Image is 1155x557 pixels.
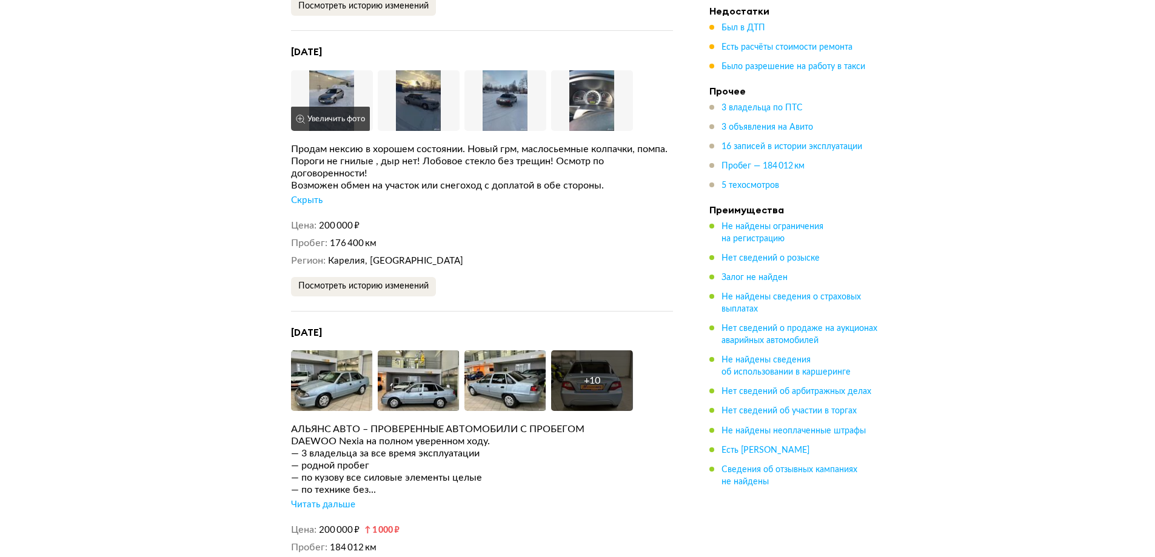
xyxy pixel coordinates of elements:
[291,459,673,472] div: — родной пробег
[291,143,673,179] div: Продам нексию в хорошем состоянии. Новый грм, маслосьемные колпачки, помпа. Пороги не гнилые , ды...
[721,324,877,345] span: Нет сведений о продаже на аукционах аварийных автомобилей
[330,239,377,248] span: 176 400 км
[709,204,879,216] h4: Преимущества
[291,447,673,459] div: — 3 владельца за все время эксплуатации
[298,2,429,10] span: Посмотреть историю изменений
[291,472,673,484] div: — по кузову все силовые элементы целые
[291,277,436,296] button: Посмотреть историю изменений
[721,43,852,52] span: Есть расчёты стоимости ремонта
[364,526,400,535] small: 1 000 ₽
[330,543,377,552] span: 184 012 км
[319,221,360,230] span: 200 000 ₽
[328,256,463,265] span: Карелия, [GEOGRAPHIC_DATA]
[291,70,373,131] img: Car Photo
[721,445,809,454] span: Есть [PERSON_NAME]
[721,24,765,32] span: Был в ДТП
[721,104,803,112] span: 3 владельца по ПТС
[721,254,820,262] span: Нет сведений о розыске
[291,484,673,496] div: — по технике без...
[464,350,546,411] img: Car Photo
[721,273,788,282] span: Залог не найден
[721,426,866,435] span: Не найдены неоплаченные штрафы
[291,541,327,554] dt: Пробег
[721,181,779,190] span: 5 техосмотров
[298,282,429,290] span: Посмотреть историю изменений
[291,499,355,511] div: Читать дальше
[291,179,673,192] div: Возможен обмен на участок или снегоход с доплатой в обе стороны.
[291,237,327,250] dt: Пробег
[378,70,460,131] img: Car Photo
[709,85,879,97] h4: Прочее
[378,350,460,411] img: Car Photo
[721,387,871,396] span: Нет сведений об арбитражных делах
[291,107,370,131] button: Увеличить фото
[584,375,600,387] div: + 10
[464,70,546,131] img: Car Photo
[721,465,857,485] span: Сведения об отзывных кампаниях не найдены
[291,45,673,58] h4: [DATE]
[291,435,673,447] div: DAEWOO Nexia на полном уверенном ходу.
[721,222,823,243] span: Не найдены ограничения на регистрацию
[291,195,323,207] div: Скрыть
[291,423,673,435] div: АЛЬЯНС АВТО – ПРОВЕРЕННЫЕ АВТОМОБИЛИ С ПРОБЕГОМ
[721,123,813,132] span: 3 объявления на Авито
[721,293,861,313] span: Не найдены сведения о страховых выплатах
[721,407,857,415] span: Нет сведений об участии в торгах
[551,70,633,131] img: Car Photo
[291,219,316,232] dt: Цена
[721,162,805,170] span: Пробег — 184 012 км
[721,62,865,71] span: Было разрешение на работу в такси
[721,356,851,376] span: Не найдены сведения об использовании в каршеринге
[291,255,326,267] dt: Регион
[291,524,316,536] dt: Цена
[291,350,373,411] img: Car Photo
[291,326,673,339] h4: [DATE]
[709,5,879,17] h4: Недостатки
[721,142,862,151] span: 16 записей в истории эксплуатации
[319,525,360,535] span: 200 000 ₽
